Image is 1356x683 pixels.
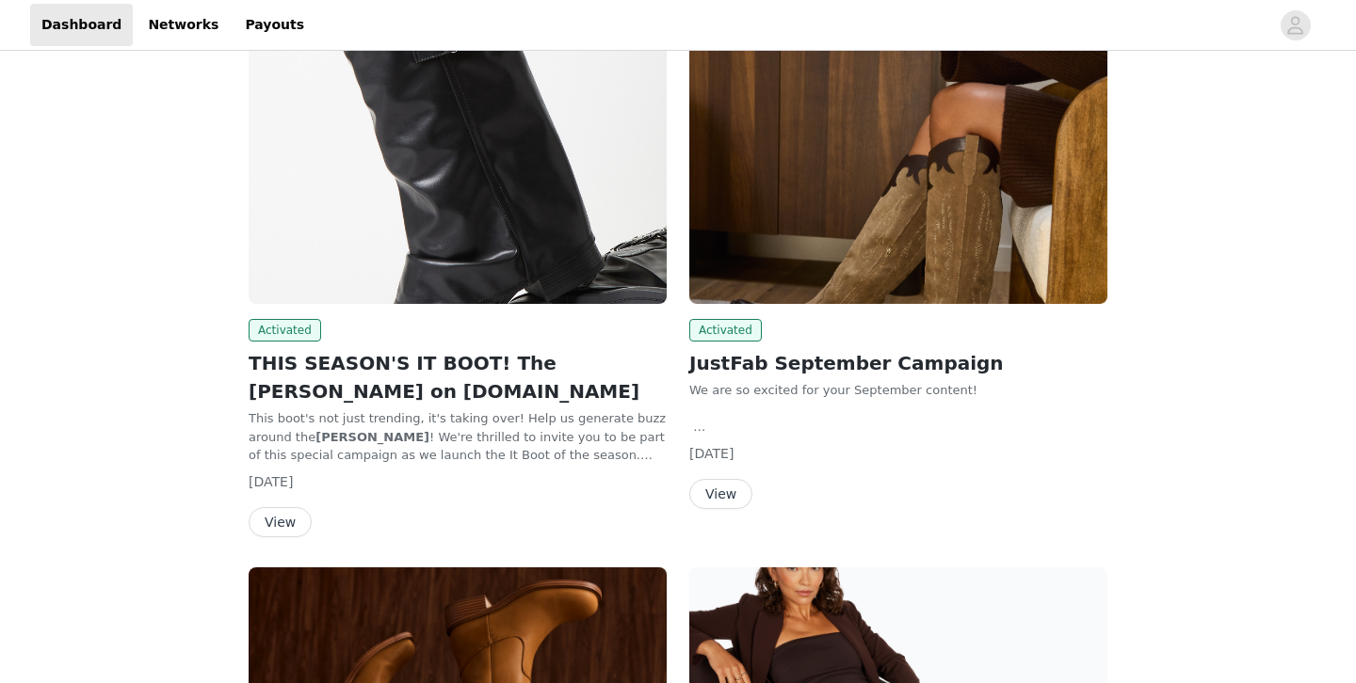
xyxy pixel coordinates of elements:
[689,319,762,341] span: Activated
[249,507,312,537] button: View
[689,479,752,509] button: View
[249,516,312,530] a: View
[249,474,293,489] span: [DATE]
[689,446,734,461] span: [DATE]
[1286,10,1304,40] div: avatar
[315,430,429,444] strong: [PERSON_NAME]
[689,487,752,501] a: View
[249,409,667,465] p: This boot's not just trending, it's taking over! Help us generate buzz around the ! We're thrille...
[249,319,321,341] span: Activated
[249,349,667,405] h2: THIS SEASON'S IT BOOT! The [PERSON_NAME] on [DOMAIN_NAME]
[137,4,230,46] a: Networks
[689,349,1107,377] h2: JustFab September Campaign
[234,4,315,46] a: Payouts
[689,381,1107,400] p: We are so excited for your September content!
[30,4,133,46] a: Dashboard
